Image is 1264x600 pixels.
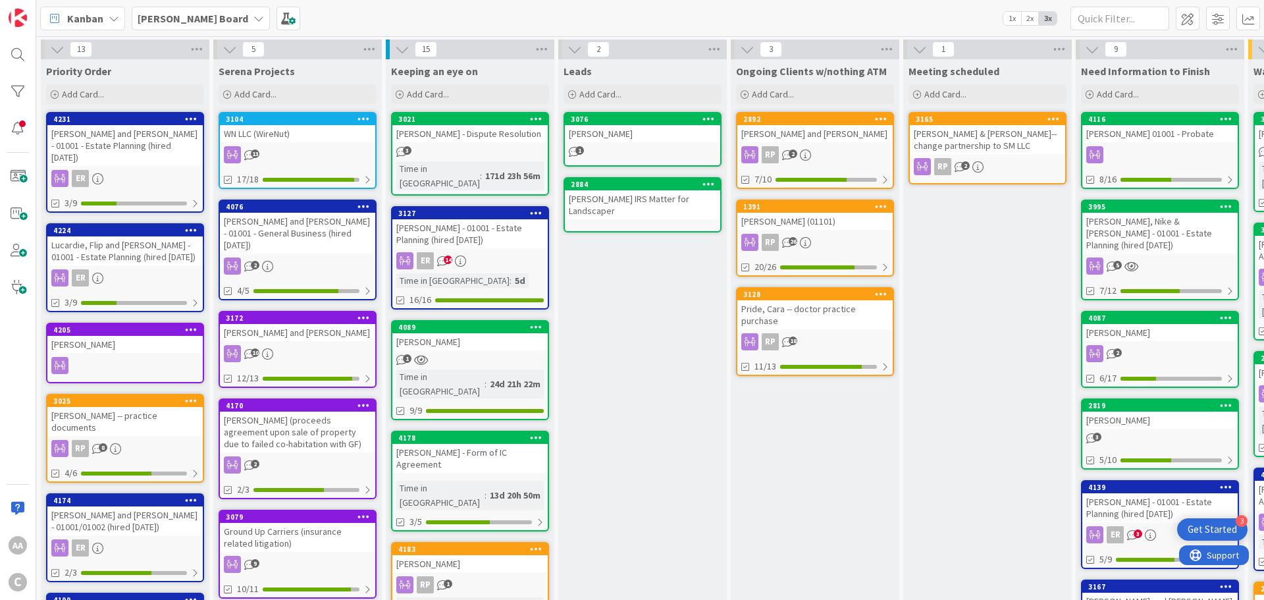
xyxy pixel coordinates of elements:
[565,178,720,219] div: 2884[PERSON_NAME] IRS Matter for Landscaper
[916,115,1065,124] div: 3165
[737,125,893,142] div: [PERSON_NAME] and [PERSON_NAME]
[251,460,259,468] span: 2
[220,400,375,452] div: 4170[PERSON_NAME] (proceeds agreement upon sale of property due to failed co-habitation with GF)
[1082,526,1238,543] div: ER
[392,207,548,219] div: 3127
[754,260,776,274] span: 20/26
[1082,481,1238,522] div: 4139[PERSON_NAME] - 01001 - Estate Planning (hired [DATE])
[1082,201,1238,213] div: 3995
[72,539,89,557] div: ER
[237,173,259,186] span: 17/18
[409,515,422,529] span: 3/5
[409,404,422,418] span: 9/9
[28,2,60,18] span: Support
[53,226,203,235] div: 4224
[564,65,592,78] span: Leads
[512,273,529,288] div: 5d
[392,321,548,333] div: 4089
[737,201,893,213] div: 1391
[1003,12,1021,25] span: 1x
[47,395,203,436] div: 3025[PERSON_NAME] -- practice documents
[47,506,203,535] div: [PERSON_NAME] and [PERSON_NAME] - 01001/01002 (hired [DATE])
[1082,125,1238,142] div: [PERSON_NAME] 01001 - Probate
[1236,515,1248,527] div: 3
[47,170,203,187] div: ER
[1093,433,1101,441] span: 3
[565,113,720,125] div: 3076
[485,377,487,391] span: :
[396,481,485,510] div: Time in [GEOGRAPHIC_DATA]
[910,158,1065,175] div: RP
[392,555,548,572] div: [PERSON_NAME]
[392,543,548,572] div: 4183[PERSON_NAME]
[47,495,203,506] div: 4174
[444,256,452,264] span: 14
[392,113,548,125] div: 3021
[743,290,893,299] div: 3128
[762,234,779,251] div: RP
[1107,526,1124,543] div: ER
[47,324,203,353] div: 4205[PERSON_NAME]
[220,523,375,552] div: Ground Up Carriers (insurance related litigation)
[1097,88,1139,100] span: Add Card...
[72,170,89,187] div: ER
[789,337,797,345] span: 18
[910,113,1065,125] div: 3165
[1099,173,1117,186] span: 8/16
[789,150,797,158] span: 2
[53,325,203,335] div: 4205
[403,146,411,155] span: 3
[1082,400,1238,412] div: 2819
[1099,553,1112,566] span: 5/9
[1082,493,1238,522] div: [PERSON_NAME] - 01001 - Estate Planning (hired [DATE])
[737,288,893,300] div: 3128
[1070,7,1169,30] input: Quick Filter...
[9,536,27,555] div: AA
[234,88,276,100] span: Add Card...
[737,113,893,125] div: 2892
[1082,312,1238,341] div: 4087[PERSON_NAME]
[1082,113,1238,142] div: 4116[PERSON_NAME] 01001 - Probate
[65,296,77,310] span: 3/9
[737,213,893,230] div: [PERSON_NAME] (01101)
[1082,324,1238,341] div: [PERSON_NAME]
[220,125,375,142] div: WN LLC (WireNut)
[565,125,720,142] div: [PERSON_NAME]
[392,444,548,473] div: [PERSON_NAME] - Form of IC Agreement
[53,115,203,124] div: 4231
[391,65,478,78] span: Keeping an eye on
[910,113,1065,154] div: 3165[PERSON_NAME] & [PERSON_NAME]--change partnership to SM LLC
[1088,483,1238,492] div: 4139
[754,173,772,186] span: 7/10
[47,225,203,265] div: 4224Lucardie, Flip and [PERSON_NAME] - 01001 - Estate Planning (hired [DATE])
[251,559,259,568] span: 9
[65,196,77,210] span: 3/9
[417,252,434,269] div: ER
[65,566,77,580] span: 2/3
[398,433,548,443] div: 4178
[396,369,485,398] div: Time in [GEOGRAPHIC_DATA]
[737,146,893,163] div: RP
[220,201,375,254] div: 4076[PERSON_NAME] and [PERSON_NAME] - 01001 - General Business (hired [DATE])
[398,115,548,124] div: 3021
[1082,201,1238,254] div: 3995[PERSON_NAME], Nike & [PERSON_NAME] - 01001 - Estate Planning (hired [DATE])
[587,41,610,57] span: 2
[579,88,621,100] span: Add Card...
[565,190,720,219] div: [PERSON_NAME] IRS Matter for Landscaper
[237,284,250,298] span: 4/5
[1081,65,1210,78] span: Need Information to Finish
[1134,530,1142,538] span: 3
[392,252,548,269] div: ER
[53,396,203,406] div: 3025
[220,312,375,341] div: 3172[PERSON_NAME] and [PERSON_NAME]
[571,115,720,124] div: 3076
[908,65,999,78] span: Meeting scheduled
[47,407,203,436] div: [PERSON_NAME] -- practice documents
[409,293,431,307] span: 16/16
[1088,115,1238,124] div: 4116
[138,12,248,25] b: [PERSON_NAME] Board
[1039,12,1057,25] span: 3x
[251,150,259,158] span: 13
[743,115,893,124] div: 2892
[392,333,548,350] div: [PERSON_NAME]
